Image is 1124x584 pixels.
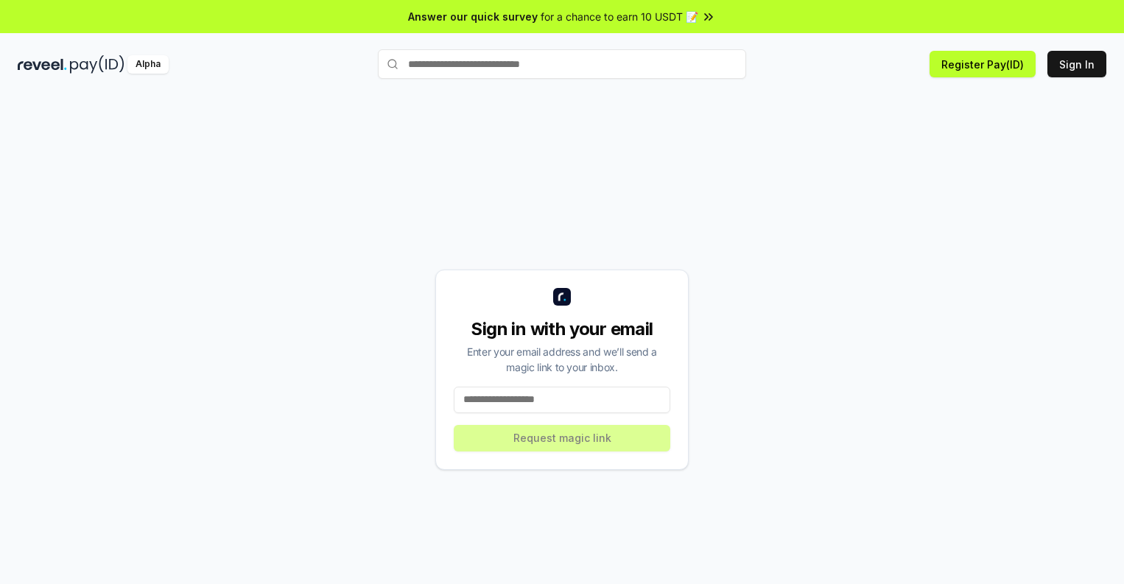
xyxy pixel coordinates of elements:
div: Alpha [127,55,169,74]
div: Sign in with your email [454,317,670,341]
img: logo_small [553,288,571,306]
button: Sign In [1047,51,1106,77]
span: for a chance to earn 10 USDT 📝 [541,9,698,24]
button: Register Pay(ID) [930,51,1036,77]
div: Enter your email address and we’ll send a magic link to your inbox. [454,344,670,375]
img: pay_id [70,55,124,74]
img: reveel_dark [18,55,67,74]
span: Answer our quick survey [408,9,538,24]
